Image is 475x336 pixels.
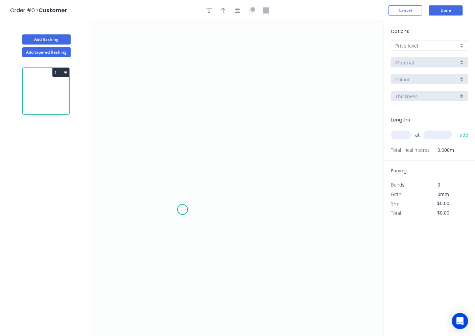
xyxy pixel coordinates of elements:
div: Open Intercom Messenger [452,313,468,329]
button: Add tapered flashing [22,47,71,57]
button: 1 [52,68,69,77]
span: Girth [391,191,401,197]
span: 0 [438,181,441,188]
span: Bends [391,181,404,188]
span: Thickness [395,93,418,100]
span: at [415,130,420,140]
span: Options [391,28,409,35]
span: Pricing [391,167,407,174]
button: Cancel [388,5,422,16]
button: Done [429,5,463,16]
span: Material [395,59,414,66]
span: Order #0 > [10,6,39,14]
input: Price level [395,42,458,49]
span: Total [391,210,401,216]
span: $/m [391,200,399,207]
span: Lengths [391,116,410,123]
span: Colour [395,76,410,83]
span: 0.000m [430,145,454,155]
button: add [456,129,472,141]
button: Add flashing [22,34,71,45]
span: 0mm [438,191,449,197]
span: Total lineal metres [391,145,430,155]
span: Customer [39,6,67,14]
